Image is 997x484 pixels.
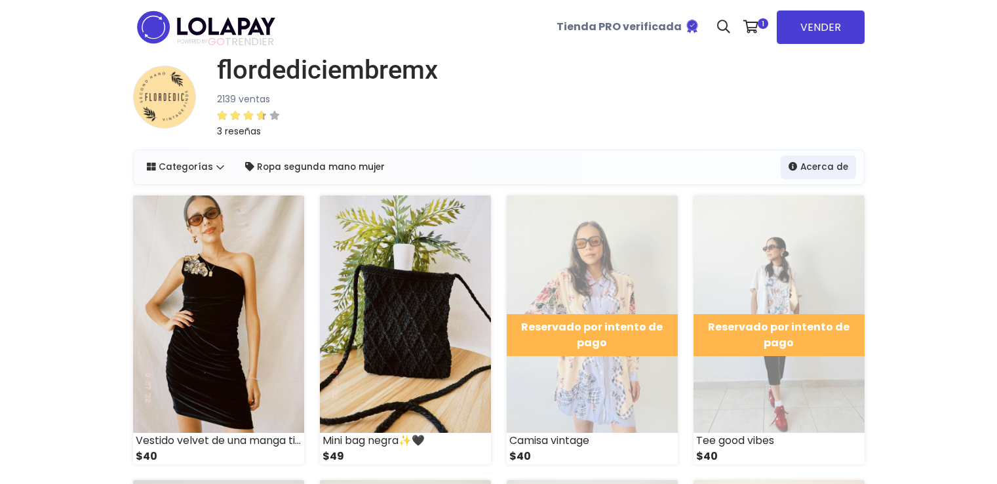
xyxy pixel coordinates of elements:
div: Mini bag negra✨🖤 [320,433,491,449]
a: 1 [737,7,772,47]
img: logo [133,7,279,48]
b: Tienda PRO verificada [557,19,682,34]
small: 2139 ventas [217,92,270,106]
small: 3 reseñas [217,125,261,138]
div: $40 [133,449,304,464]
a: Ropa segunda mano mujer [237,155,393,179]
a: Vestido velvet de una manga tiene detalle de lentejuelas en el ✨ $40 [133,195,304,464]
a: VENDER [777,10,865,44]
a: Reservado por intento de pago Camisa vintage $40 [507,195,678,464]
img: small_1718642520343.jpeg [694,195,865,433]
a: Categorías [139,155,233,179]
a: flordediciembremx [206,54,438,86]
div: 3.67 / 5 [217,108,280,123]
img: small_1654379544666.jpg [320,195,491,433]
span: GO [208,34,225,49]
span: 1 [758,18,768,29]
div: Reservado por intento de pago [694,314,865,356]
img: small_1665418095309.jpg [133,195,304,433]
div: $40 [694,449,865,464]
div: $40 [507,449,678,464]
div: Vestido velvet de una manga tiene detalle de lentejuelas en el ✨ [133,433,304,449]
a: 3 reseñas [217,107,438,139]
h1: flordediciembremx [217,54,438,86]
a: Reservado por intento de pago Tee good vibes $40 [694,195,865,464]
a: Acerca de [781,155,856,179]
div: Tee good vibes [694,433,865,449]
a: Mini bag negra✨🖤 $49 [320,195,491,464]
img: small_1718643183321.jpeg [507,195,678,433]
span: TRENDIER [178,36,274,48]
img: Tienda verificada [684,18,700,34]
div: Reservado por intento de pago [507,314,678,356]
span: POWERED BY [178,38,208,45]
div: Camisa vintage [507,433,678,449]
img: small.png [133,66,196,129]
div: $49 [320,449,491,464]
